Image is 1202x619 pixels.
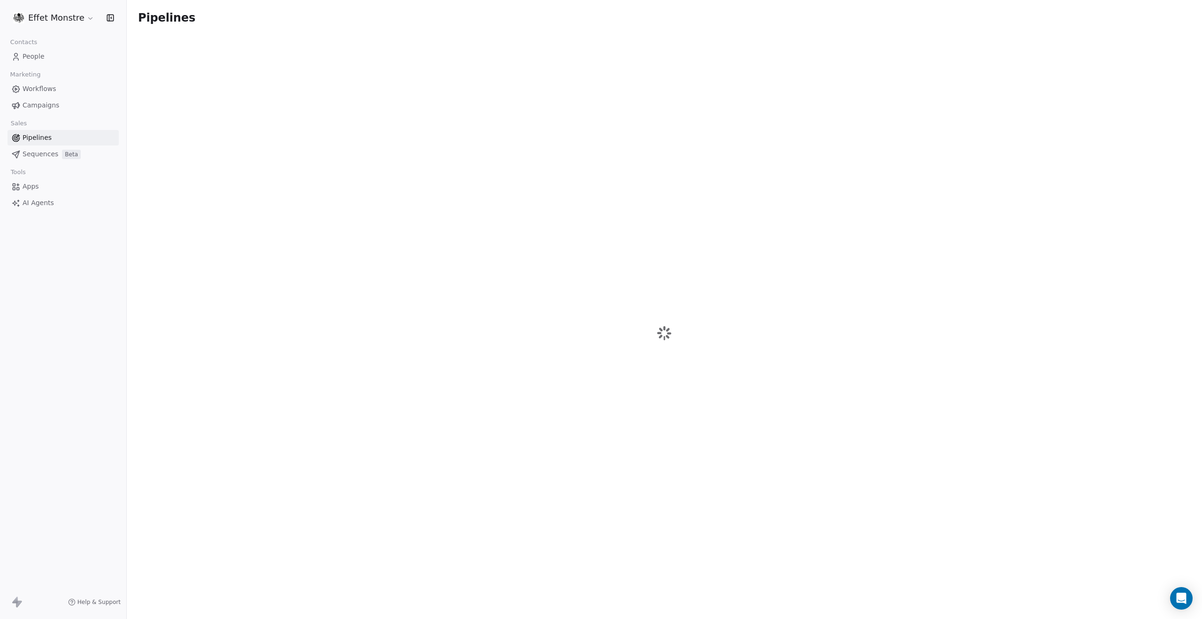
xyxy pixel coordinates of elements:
[6,68,45,82] span: Marketing
[8,49,119,64] a: People
[7,165,30,179] span: Tools
[8,98,119,113] a: Campaigns
[23,133,52,143] span: Pipelines
[28,12,85,24] span: Effet Monstre
[62,150,81,159] span: Beta
[8,130,119,145] a: Pipelines
[23,182,39,191] span: Apps
[8,179,119,194] a: Apps
[77,598,121,606] span: Help & Support
[1170,587,1193,610] div: Open Intercom Messenger
[138,11,195,24] span: Pipelines
[8,81,119,97] a: Workflows
[6,35,41,49] span: Contacts
[13,12,24,23] img: 97485486_3081046785289558_2010905861240651776_n.png
[8,195,119,211] a: AI Agents
[7,116,31,130] span: Sales
[23,100,59,110] span: Campaigns
[23,198,54,208] span: AI Agents
[23,84,56,94] span: Workflows
[23,149,58,159] span: Sequences
[8,146,119,162] a: SequencesBeta
[11,10,96,26] button: Effet Monstre
[23,52,45,61] span: People
[68,598,121,606] a: Help & Support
